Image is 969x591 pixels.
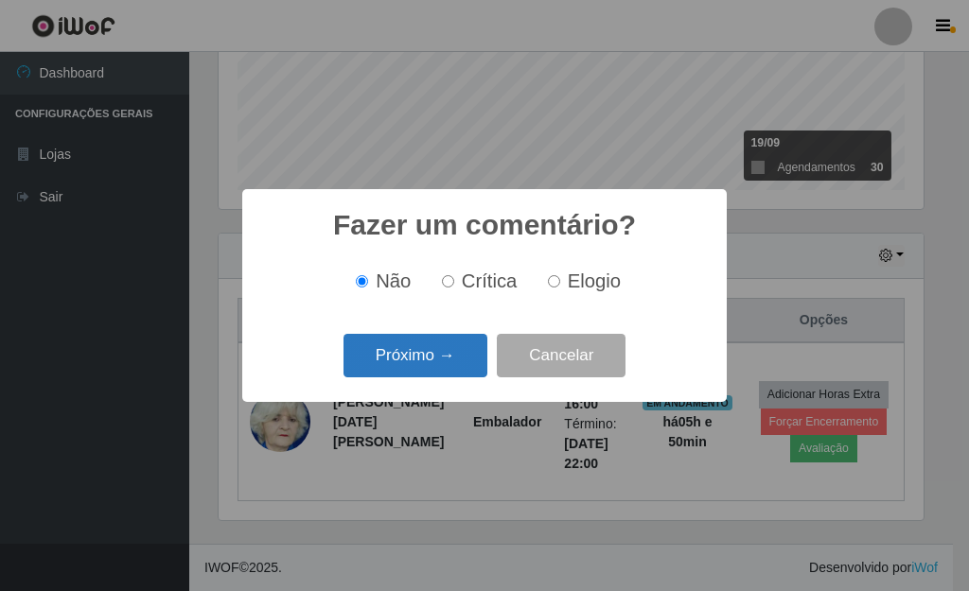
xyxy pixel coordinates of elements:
input: Crítica [442,275,454,287]
span: Crítica [462,270,518,291]
input: Não [356,275,368,287]
span: Elogio [568,270,621,291]
button: Próximo → [344,334,487,378]
input: Elogio [548,275,560,287]
h2: Fazer um comentário? [333,208,636,242]
span: Não [376,270,411,291]
button: Cancelar [497,334,625,378]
